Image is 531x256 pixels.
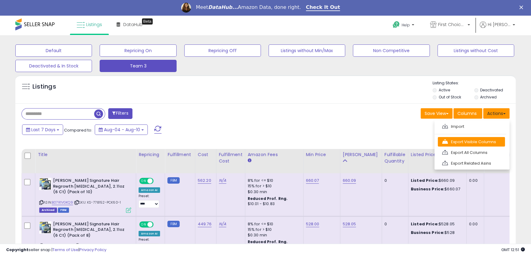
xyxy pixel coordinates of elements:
span: 2025-08-18 12:51 GMT [501,247,525,253]
div: Meet Amazon Data, done right. [196,4,301,10]
div: Preset: [139,194,160,208]
b: Business Price: [411,230,445,235]
div: $660.07 [411,186,462,192]
small: FBM [167,221,179,227]
a: Check It Out [306,4,340,11]
b: Reduced Prof. Rng. [248,239,288,244]
i: DataHub... [208,4,238,10]
span: DataHub [123,21,143,28]
button: Repricing Off [184,44,261,57]
a: 528.05 [343,221,356,227]
div: 15% for > $10 [248,183,299,189]
div: 0 [384,178,403,183]
span: Listings [86,21,102,28]
h5: Listings [32,82,56,91]
button: Actions [483,108,510,119]
label: Archived [480,94,497,100]
div: Amazon AI [139,231,160,236]
a: Export All Columns [438,148,505,157]
div: Fulfillment [167,151,192,158]
div: Listed Price [411,151,464,158]
div: $660.09 [411,178,462,183]
label: Active [438,87,450,93]
span: OFF [153,222,162,227]
img: Profile image for Georgie [181,3,191,13]
span: OFF [153,178,162,184]
a: B07R1VGKQ9 [52,200,73,205]
div: Amazon Fees [248,151,301,158]
a: 660.07 [306,178,319,184]
span: Help [402,22,410,28]
button: Repricing On [100,44,176,57]
i: Get Help [392,21,400,29]
div: 0.00 [469,178,479,183]
a: 562.20 [198,178,211,184]
span: ON [140,178,147,184]
b: [PERSON_NAME] Signature Hair Regrowth [MEDICAL_DATA], 2.11oz (6 Ct) (Pack of 10) [53,178,128,197]
button: Columns [453,108,482,119]
a: Export Related Asins [438,159,505,168]
div: Close [519,6,525,9]
button: Save View [421,108,453,119]
div: Cost [198,151,214,158]
div: 8% for <= $10 [248,221,299,227]
div: seller snap | | [6,247,106,253]
div: Repricing [139,151,162,158]
a: First Choice Online [426,15,475,35]
b: Listed Price: [411,221,439,227]
div: 8% for <= $10 [248,178,299,183]
button: Last 7 Days [22,124,63,135]
small: Amazon Fees. [248,158,251,163]
img: 51NnbmSVkYL._SL40_.jpg [39,221,52,234]
span: ON [140,222,147,227]
span: Compared to: [64,127,92,133]
a: B07QVJZ5NK [52,243,73,248]
label: Out of Stock [438,94,461,100]
button: Team 3 [100,60,176,72]
div: Fulfillment Cost [219,151,243,164]
button: Default [15,44,92,57]
button: Aug-04 - Aug-10 [95,124,148,135]
a: 660.09 [343,178,356,184]
span: FBM [58,208,69,213]
a: N/A [219,178,226,184]
div: Tooltip anchor [142,18,153,25]
div: Title [38,151,133,158]
a: 449.76 [198,221,212,227]
a: N/A [219,221,226,227]
div: $10.01 - $10.83 [248,201,299,207]
span: Aug-04 - Aug-10 [104,127,140,133]
span: Last 7 Days [31,127,55,133]
span: Listings that have been deleted from Seller Central [39,208,57,213]
a: Privacy Policy [79,247,106,253]
div: $0.30 min [248,189,299,195]
span: First Choice Online [438,21,466,28]
a: Terms of Use [52,247,78,253]
a: Help [388,16,420,35]
div: Fulfillable Quantity [384,151,406,164]
span: Columns [457,110,477,117]
button: Filters [108,108,132,119]
b: Business Price: [411,186,445,192]
div: $528 [411,230,462,235]
span: | SKU: KS-778152-PCK48-1 [74,243,120,248]
a: DataHub [112,15,147,34]
button: Listings without Min/Max [269,44,345,57]
div: ASIN: [39,178,131,212]
div: Min Price [306,151,338,158]
button: Non Competitive [353,44,430,57]
a: Import [438,122,505,131]
b: Reduced Prof. Rng. [248,196,288,201]
div: $528.05 [411,221,462,227]
small: FBM [167,177,179,184]
strong: Copyright [6,247,29,253]
b: Listed Price: [411,178,439,183]
div: $0.30 min [248,232,299,238]
div: Amazon AI [139,187,160,193]
a: Export Visible Columns [438,137,505,147]
img: 51NnbmSVkYL._SL40_.jpg [39,178,52,190]
b: [PERSON_NAME] Signature Hair Regrowth [MEDICAL_DATA], 2.11oz (6 Ct) (Pack of 8) [53,221,128,240]
div: 0.00 [469,221,479,227]
a: Listings [72,15,107,34]
label: Deactivated [480,87,503,93]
